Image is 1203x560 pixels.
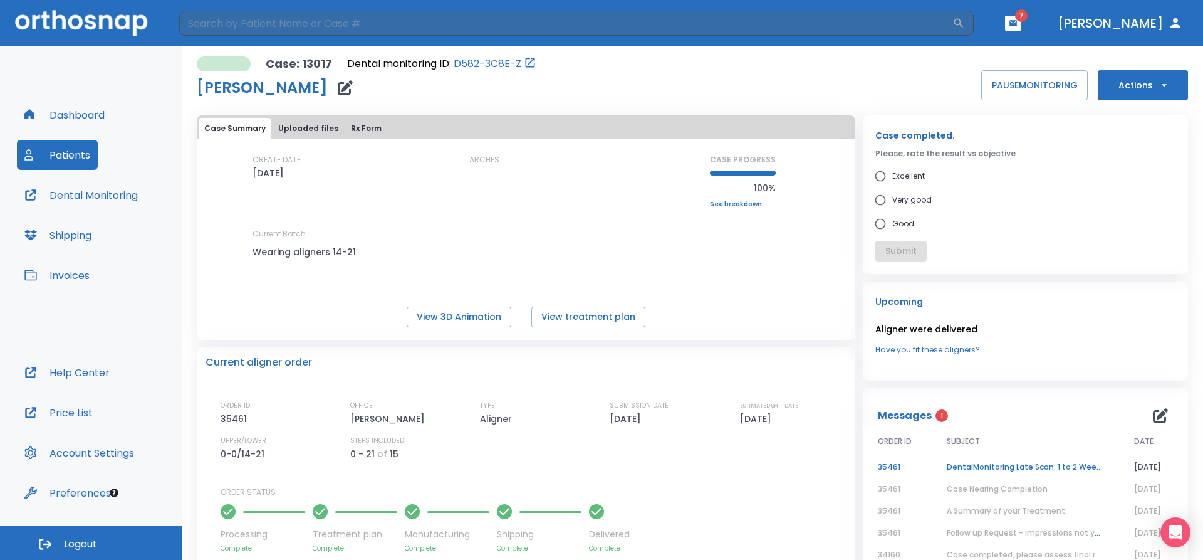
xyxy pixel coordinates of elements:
p: Messages [878,408,932,423]
p: ARCHES [469,154,499,166]
div: tabs [199,118,853,139]
span: 1 [935,409,948,422]
button: View treatment plan [531,307,645,327]
span: Follow up Request - impressions not yet received [947,527,1138,538]
img: Orthosnap [15,10,148,36]
p: Delivered [589,528,630,541]
a: See breakdown [710,201,776,208]
button: Rx Form [346,118,387,139]
p: [PERSON_NAME] [350,411,429,426]
button: Price List [17,398,100,428]
h1: [PERSON_NAME] [197,80,328,95]
button: Invoices [17,260,97,290]
button: Help Center [17,357,117,388]
button: Dashboard [17,100,112,130]
p: 35461 [221,411,251,426]
span: Case Nearing Completion [947,483,1048,494]
p: ESTIMATED SHIP DATE [740,400,798,411]
p: Complete [497,544,581,553]
button: Case Summary [199,118,271,139]
span: ORDER ID [878,436,912,447]
button: View 3D Animation [407,307,511,327]
p: ORDER STATUS [221,487,846,498]
p: Case completed. [875,128,1175,143]
p: [DATE] [253,166,284,181]
input: Search by Patient Name or Case # [179,11,952,36]
span: Good [892,216,914,231]
p: Dental monitoring ID: [347,56,451,71]
p: Complete [405,544,489,553]
button: [PERSON_NAME] [1053,12,1188,34]
p: Aligner [480,411,516,426]
span: 7 [1015,9,1028,22]
span: [DATE] [1134,483,1161,494]
span: Logout [64,537,97,551]
span: [DATE] [1134,527,1161,538]
p: Complete [589,544,630,553]
button: Patients [17,140,98,170]
td: 35461 [863,457,932,478]
p: CREATE DATE [253,154,301,166]
p: Aligner were delivered [875,322,1175,337]
p: Complete [221,544,305,553]
p: of [377,446,387,462]
p: ORDER ID [221,400,250,411]
button: Account Settings [17,438,142,468]
span: 34160 [878,549,900,560]
p: 0 - 21 [350,446,375,462]
p: UPPER/LOWER [221,435,266,446]
button: Uploaded files [273,118,343,139]
div: Tooltip anchor [108,487,120,499]
p: STEPS INCLUDED [350,435,404,446]
p: Shipping [497,528,581,541]
p: Current Batch [253,228,365,240]
span: 35461 [878,527,900,538]
button: Preferences [17,478,118,508]
span: [DATE] [1134,505,1161,516]
p: Processing [221,528,305,541]
span: 35461 [878,505,900,516]
button: Shipping [17,220,99,250]
p: [DATE] [610,411,645,426]
td: DentalMonitoring Late Scan: 1 to 2 Weeks Notification [932,457,1119,478]
span: [DATE] [1134,549,1161,560]
a: D582-3C8E-Z [454,56,521,71]
p: [DATE] [740,411,776,426]
p: 0-0/14-21 [221,446,269,462]
td: [DATE] [1119,457,1188,478]
p: Manufacturing [405,528,489,541]
p: Upcoming [875,294,1175,309]
p: Please, rate the result vs objective [875,148,1175,159]
button: Actions [1098,70,1188,100]
span: Very good [892,193,932,208]
div: Open patient in dental monitoring portal [347,56,536,71]
p: Complete [313,544,397,553]
p: Wearing aligners 14-21 [253,245,365,260]
span: Case completed, please assess final result! [947,549,1118,560]
span: A Summary of your Treatment [947,505,1065,516]
span: SUBJECT [947,436,980,447]
button: Dental Monitoring [17,180,145,210]
p: OFFICE [350,400,373,411]
a: Have you fit these aligners? [875,344,1175,356]
div: Open Intercom Messenger [1160,517,1190,547]
span: 35461 [878,483,900,494]
span: Excellent [892,169,925,184]
p: Current aligner order [206,355,312,370]
p: TYPE [480,400,495,411]
span: DATE [1134,436,1154,447]
p: Treatment plan [313,528,397,541]
button: PAUSEMONITORING [981,70,1088,100]
p: Case: 13017 [266,56,332,71]
p: 15 [390,446,398,462]
p: CASE PROGRESS [710,154,776,166]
